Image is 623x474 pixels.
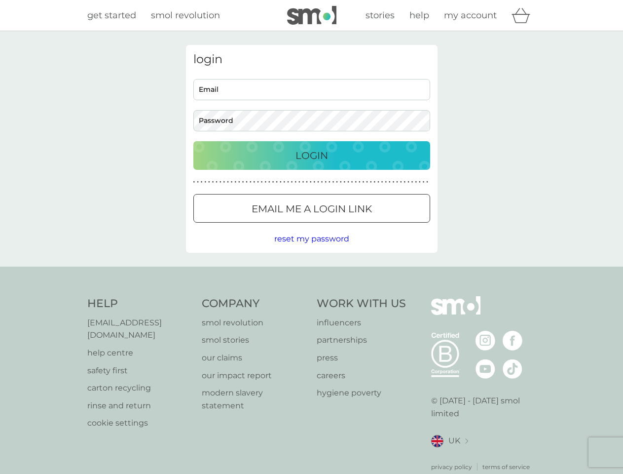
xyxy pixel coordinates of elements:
[274,233,349,245] button: reset my password
[385,180,387,185] p: ●
[423,180,425,185] p: ●
[393,180,395,185] p: ●
[317,369,406,382] a: careers
[250,180,252,185] p: ●
[231,180,233,185] p: ●
[272,180,274,185] p: ●
[340,180,342,185] p: ●
[220,180,221,185] p: ●
[409,10,429,21] span: help
[87,382,192,395] a: carton recycling
[431,435,443,447] img: UK flag
[329,180,330,185] p: ●
[302,180,304,185] p: ●
[87,417,192,430] a: cookie settings
[347,180,349,185] p: ●
[295,148,328,163] p: Login
[298,180,300,185] p: ●
[317,316,406,329] a: influencers
[193,141,430,170] button: Login
[310,180,312,185] p: ●
[306,180,308,185] p: ●
[202,316,307,329] p: smol revolution
[280,180,282,185] p: ●
[317,352,406,364] a: press
[291,180,293,185] p: ●
[274,234,349,243] span: reset my password
[482,462,530,472] p: terms of service
[317,180,319,185] p: ●
[87,364,192,377] a: safety first
[212,180,214,185] p: ●
[202,369,307,382] a: our impact report
[87,399,192,412] a: rinse and return
[254,180,256,185] p: ●
[202,387,307,412] a: modern slavery statement
[503,359,522,379] img: visit the smol Tiktok page
[151,8,220,23] a: smol revolution
[476,331,495,351] img: visit the smol Instagram page
[238,180,240,185] p: ●
[317,387,406,399] a: hygiene poverty
[512,5,536,25] div: basket
[268,180,270,185] p: ●
[252,201,372,217] p: Email me a login link
[355,180,357,185] p: ●
[344,180,346,185] p: ●
[87,316,192,342] a: [EMAIL_ADDRESS][DOMAIN_NAME]
[208,180,210,185] p: ●
[444,10,497,21] span: my account
[193,180,195,185] p: ●
[366,8,395,23] a: stories
[87,10,136,21] span: get started
[87,347,192,359] a: help centre
[415,180,417,185] p: ●
[242,180,244,185] p: ●
[444,8,497,23] a: my account
[202,352,307,364] p: our claims
[389,180,391,185] p: ●
[202,334,307,347] a: smol stories
[317,296,406,312] h4: Work With Us
[223,180,225,185] p: ●
[476,359,495,379] img: visit the smol Youtube page
[202,296,307,312] h4: Company
[197,180,199,185] p: ●
[314,180,316,185] p: ●
[465,438,468,444] img: select a new location
[336,180,338,185] p: ●
[287,6,336,25] img: smol
[351,180,353,185] p: ●
[370,180,372,185] p: ●
[400,180,402,185] p: ●
[257,180,259,185] p: ●
[325,180,327,185] p: ●
[261,180,263,185] p: ●
[374,180,376,185] p: ●
[276,180,278,185] p: ●
[359,180,361,185] p: ●
[377,180,379,185] p: ●
[264,180,266,185] p: ●
[193,194,430,223] button: Email me a login link
[409,8,429,23] a: help
[284,180,286,185] p: ●
[332,180,334,185] p: ●
[411,180,413,185] p: ●
[431,462,472,472] a: privacy policy
[246,180,248,185] p: ●
[201,180,203,185] p: ●
[396,180,398,185] p: ●
[419,180,421,185] p: ●
[448,434,460,447] span: UK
